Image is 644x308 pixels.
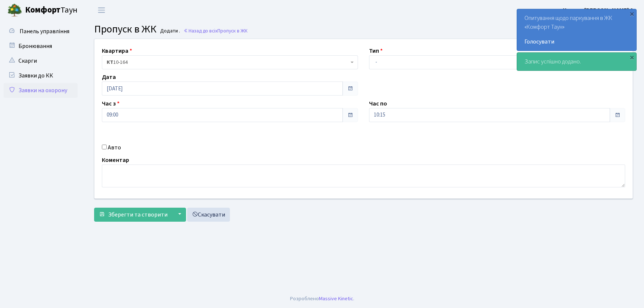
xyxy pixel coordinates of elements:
[524,37,629,46] a: Голосувати
[369,46,383,55] label: Тип
[102,73,116,82] label: Дата
[108,211,168,219] span: Зберегти та створити
[94,208,172,222] button: Зберегти та створити
[183,27,248,34] a: Назад до всіхПропуск в ЖК
[159,28,180,34] small: Додати .
[4,68,78,83] a: Заявки до КК
[319,295,353,302] a: Massive Kinetic
[290,295,354,303] div: Розроблено .
[102,156,129,165] label: Коментар
[4,53,78,68] a: Скарги
[187,208,230,222] a: Скасувати
[102,55,358,69] span: <b>КТ</b>&nbsp;&nbsp;&nbsp;&nbsp;10-164
[4,24,78,39] a: Панель управління
[628,53,636,61] div: ×
[25,4,61,16] b: Комфорт
[20,27,69,35] span: Панель управління
[217,27,248,34] span: Пропуск в ЖК
[108,143,121,152] label: Авто
[628,10,636,17] div: ×
[563,6,635,14] b: Цитрус [PERSON_NAME] А.
[4,39,78,53] a: Бронювання
[107,59,349,66] span: <b>КТ</b>&nbsp;&nbsp;&nbsp;&nbsp;10-164
[7,3,22,18] img: logo.png
[102,46,132,55] label: Квартира
[25,4,78,17] span: Таун
[517,9,636,51] div: Опитування щодо паркування в ЖК «Комфорт Таун»
[92,4,111,16] button: Переключити навігацію
[369,99,387,108] label: Час по
[94,22,156,37] span: Пропуск в ЖК
[517,53,636,70] div: Запис успішно додано.
[4,83,78,98] a: Заявки на охорону
[107,59,113,66] b: КТ
[102,99,120,108] label: Час з
[563,6,635,15] a: Цитрус [PERSON_NAME] А.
